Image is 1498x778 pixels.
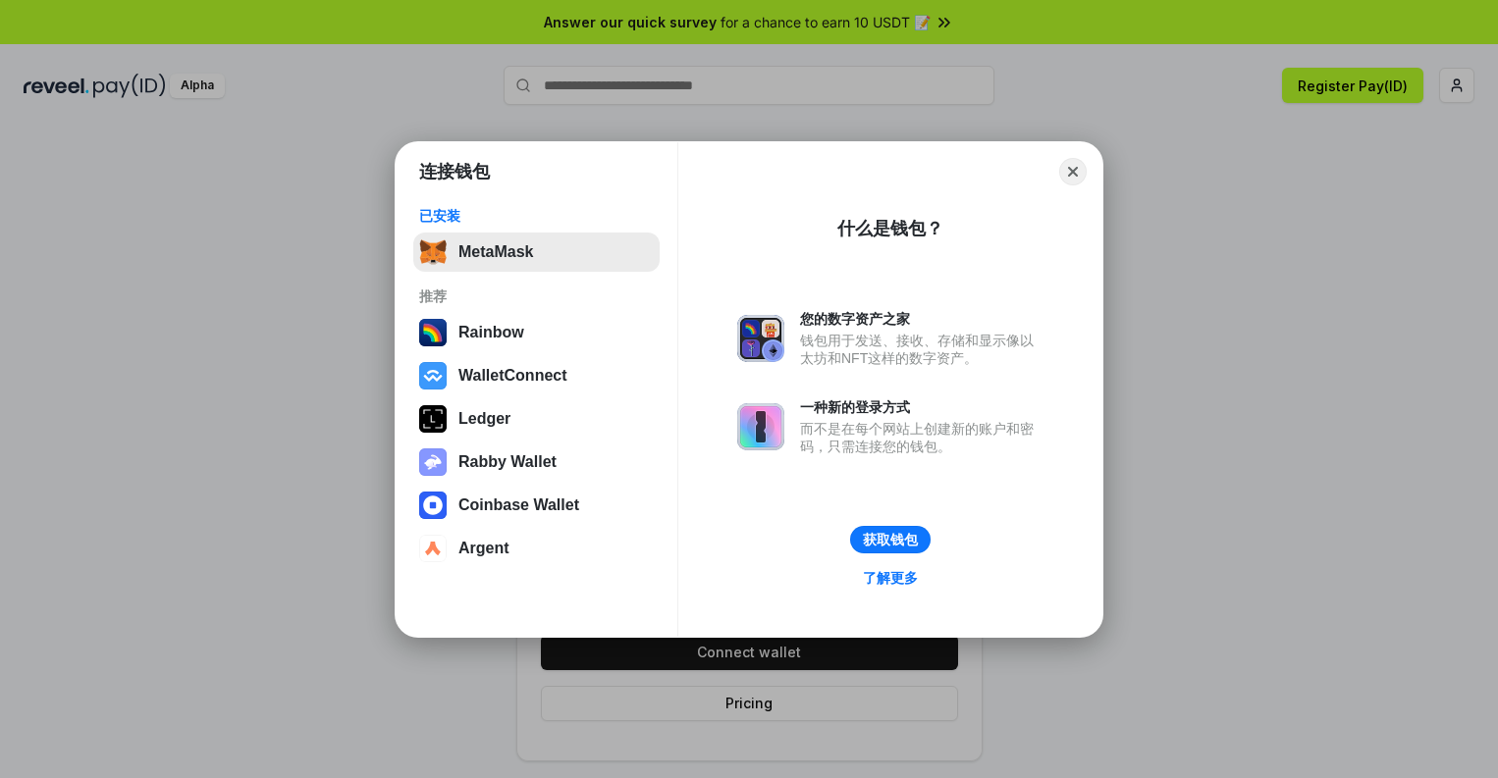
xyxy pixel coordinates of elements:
button: MetaMask [413,233,660,272]
img: svg+xml,%3Csvg%20xmlns%3D%22http%3A%2F%2Fwww.w3.org%2F2000%2Fsvg%22%20fill%3D%22none%22%20viewBox... [737,403,784,450]
div: 您的数字资产之家 [800,310,1043,328]
div: Rainbow [458,324,524,341]
div: Argent [458,540,509,557]
img: svg+xml,%3Csvg%20width%3D%2228%22%20height%3D%2228%22%20viewBox%3D%220%200%2028%2028%22%20fill%3D... [419,535,447,562]
button: Argent [413,529,660,568]
img: svg+xml,%3Csvg%20fill%3D%22none%22%20height%3D%2233%22%20viewBox%3D%220%200%2035%2033%22%20width%... [419,238,447,266]
h1: 连接钱包 [419,160,490,183]
button: Coinbase Wallet [413,486,660,525]
div: 而不是在每个网站上创建新的账户和密码，只需连接您的钱包。 [800,420,1043,455]
div: 已安装 [419,207,654,225]
img: svg+xml,%3Csvg%20width%3D%2228%22%20height%3D%2228%22%20viewBox%3D%220%200%2028%2028%22%20fill%3D... [419,492,447,519]
div: Rabby Wallet [458,453,557,471]
div: 推荐 [419,287,654,305]
button: Rabby Wallet [413,442,660,482]
button: 获取钱包 [850,526,931,553]
div: WalletConnect [458,367,567,385]
img: svg+xml,%3Csvg%20width%3D%22120%22%20height%3D%22120%22%20viewBox%3D%220%200%20120%20120%22%20fil... [419,319,447,346]
div: Coinbase Wallet [458,496,579,514]
div: 获取钱包 [863,531,918,548]
div: 了解更多 [863,569,918,587]
div: 一种新的登录方式 [800,398,1043,416]
button: Rainbow [413,313,660,352]
div: 钱包用于发送、接收、存储和显示像以太坊和NFT这样的数字资产。 [800,332,1043,367]
div: Ledger [458,410,510,428]
button: WalletConnect [413,356,660,395]
button: Close [1059,158,1087,185]
img: svg+xml,%3Csvg%20xmlns%3D%22http%3A%2F%2Fwww.w3.org%2F2000%2Fsvg%22%20fill%3D%22none%22%20viewBox... [737,315,784,362]
img: svg+xml,%3Csvg%20xmlns%3D%22http%3A%2F%2Fwww.w3.org%2F2000%2Fsvg%22%20fill%3D%22none%22%20viewBox... [419,448,447,476]
div: MetaMask [458,243,533,261]
img: svg+xml,%3Csvg%20width%3D%2228%22%20height%3D%2228%22%20viewBox%3D%220%200%2028%2028%22%20fill%3D... [419,362,447,389]
button: Ledger [413,399,660,439]
a: 了解更多 [851,565,930,591]
img: svg+xml,%3Csvg%20xmlns%3D%22http%3A%2F%2Fwww.w3.org%2F2000%2Fsvg%22%20width%3D%2228%22%20height%3... [419,405,447,433]
div: 什么是钱包？ [837,217,943,240]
